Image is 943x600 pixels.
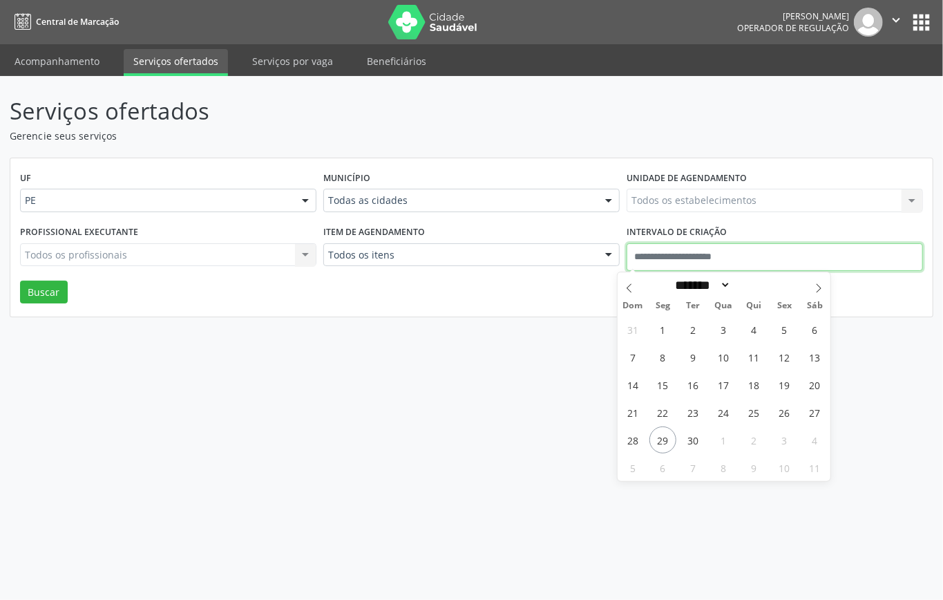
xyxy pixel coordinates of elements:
span: Setembro 21, 2025 [619,399,646,426]
span: Outubro 5, 2025 [619,454,646,481]
label: UF [20,168,31,189]
span: Qua [709,301,739,310]
span: Setembro 24, 2025 [710,399,737,426]
span: Setembro 13, 2025 [801,344,828,371]
span: Setembro 11, 2025 [741,344,768,371]
label: Item de agendamento [323,222,425,243]
a: Serviços por vaga [242,49,343,73]
span: Qui [739,301,770,310]
img: img [854,8,883,37]
span: Setembro 25, 2025 [741,399,768,426]
span: Setembro 2, 2025 [680,316,707,343]
span: Operador de regulação [737,22,849,34]
p: Gerencie seus serviços [10,129,656,143]
span: Dom [618,301,648,310]
span: Setembro 9, 2025 [680,344,707,371]
span: Setembro 30, 2025 [680,426,707,453]
span: Sex [770,301,800,310]
p: Serviços ofertados [10,94,656,129]
span: Outubro 8, 2025 [710,454,737,481]
select: Month [671,278,732,292]
span: Setembro 22, 2025 [649,399,676,426]
span: Central de Marcação [36,16,119,28]
span: Setembro 4, 2025 [741,316,768,343]
span: Setembro 10, 2025 [710,344,737,371]
a: Central de Marcação [10,10,119,33]
span: Outubro 1, 2025 [710,426,737,453]
span: Setembro 20, 2025 [801,371,828,398]
span: Agosto 31, 2025 [619,316,646,343]
span: Setembro 15, 2025 [649,371,676,398]
span: Setembro 17, 2025 [710,371,737,398]
span: Setembro 29, 2025 [649,426,676,453]
span: Outubro 6, 2025 [649,454,676,481]
span: Seg [648,301,678,310]
input: Year [731,278,777,292]
span: Setembro 5, 2025 [771,316,798,343]
span: Setembro 26, 2025 [771,399,798,426]
i:  [888,12,904,28]
button:  [883,8,909,37]
span: Outubro 9, 2025 [741,454,768,481]
a: Acompanhamento [5,49,109,73]
button: apps [909,10,933,35]
span: Setembro 6, 2025 [801,316,828,343]
span: Setembro 8, 2025 [649,344,676,371]
span: Setembro 14, 2025 [619,371,646,398]
a: Serviços ofertados [124,49,228,76]
label: Profissional executante [20,222,138,243]
span: Setembro 28, 2025 [619,426,646,453]
button: Buscar [20,281,68,304]
span: Setembro 27, 2025 [801,399,828,426]
span: Outubro 3, 2025 [771,426,798,453]
span: Setembro 7, 2025 [619,344,646,371]
label: Município [323,168,370,189]
span: Setembro 12, 2025 [771,344,798,371]
span: Outubro 10, 2025 [771,454,798,481]
span: Outubro 2, 2025 [741,426,768,453]
span: PE [25,194,288,207]
a: Beneficiários [357,49,436,73]
span: Setembro 16, 2025 [680,371,707,398]
span: Todas as cidades [328,194,591,207]
span: Sáb [800,301,830,310]
span: Todos os itens [328,248,591,262]
span: Setembro 1, 2025 [649,316,676,343]
span: Setembro 19, 2025 [771,371,798,398]
span: Setembro 23, 2025 [680,399,707,426]
span: Ter [678,301,709,310]
label: Unidade de agendamento [627,168,747,189]
span: Outubro 4, 2025 [801,426,828,453]
label: Intervalo de criação [627,222,727,243]
span: Setembro 3, 2025 [710,316,737,343]
span: Outubro 11, 2025 [801,454,828,481]
span: Outubro 7, 2025 [680,454,707,481]
span: Setembro 18, 2025 [741,371,768,398]
div: [PERSON_NAME] [737,10,849,22]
